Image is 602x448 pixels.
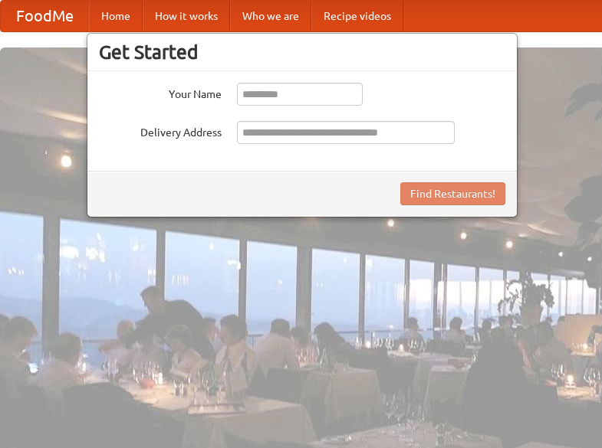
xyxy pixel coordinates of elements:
[311,1,403,31] a: Recipe videos
[99,121,222,140] label: Delivery Address
[99,83,222,102] label: Your Name
[400,182,505,205] button: Find Restaurants!
[143,1,230,31] a: How it works
[89,1,143,31] a: Home
[1,1,89,31] a: FoodMe
[230,1,311,31] a: Who we are
[99,41,505,64] h3: Get Started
